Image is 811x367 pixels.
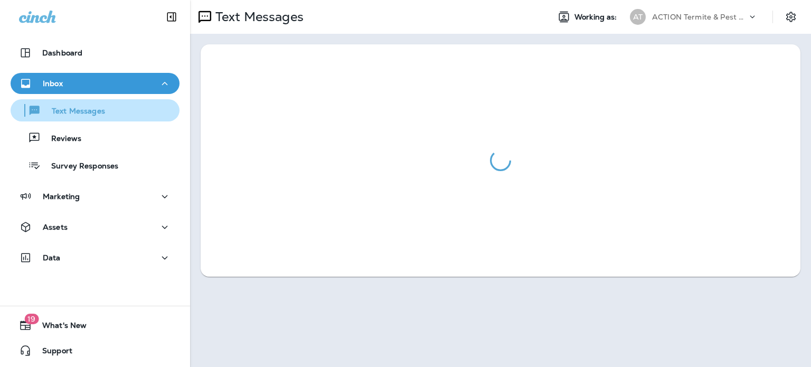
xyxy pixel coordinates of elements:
[43,253,61,262] p: Data
[11,42,180,63] button: Dashboard
[11,127,180,149] button: Reviews
[781,7,800,26] button: Settings
[574,13,619,22] span: Working as:
[11,186,180,207] button: Marketing
[43,192,80,201] p: Marketing
[11,340,180,361] button: Support
[41,162,118,172] p: Survey Responses
[41,134,81,144] p: Reviews
[41,107,105,117] p: Text Messages
[42,49,82,57] p: Dashboard
[11,73,180,94] button: Inbox
[43,223,68,231] p: Assets
[630,9,646,25] div: AT
[11,154,180,176] button: Survey Responses
[157,6,186,27] button: Collapse Sidebar
[11,247,180,268] button: Data
[652,13,747,21] p: ACTION Termite & Pest Control
[11,315,180,336] button: 19What's New
[11,217,180,238] button: Assets
[43,79,63,88] p: Inbox
[211,9,304,25] p: Text Messages
[11,99,180,121] button: Text Messages
[24,314,39,324] span: 19
[32,346,72,359] span: Support
[32,321,87,334] span: What's New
